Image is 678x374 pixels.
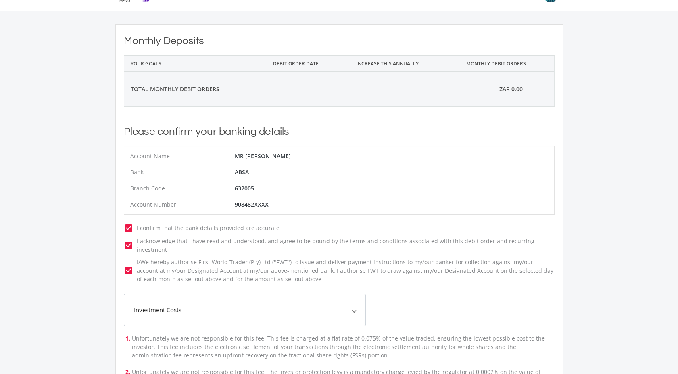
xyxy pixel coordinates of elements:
[124,56,189,71] div: YOUR GOALS
[124,294,366,326] mat-expansion-panel-header: Investment Costs
[468,72,554,106] div: ZAR 0.00
[124,125,555,138] h3: Please confirm your banking details
[235,196,339,213] div: 908482XXXX
[130,180,235,196] div: Branch Code
[130,164,235,180] div: Bank
[235,164,339,180] div: ABSA
[425,56,533,71] div: MONTHLY DEBIT ORDERS
[235,148,339,164] div: MR [PERSON_NAME]
[134,258,555,283] span: I/We hereby authorise First World Trader (Pty) Ltd ("FWT") to issue and deliver payment instructi...
[130,196,235,213] div: Account Number
[130,148,235,164] div: Account Name
[339,56,425,71] div: INCREASE THIS ANNUALLY
[253,56,339,71] div: DEBIT ORDER DATE
[235,180,339,196] div: 632005
[124,223,134,233] i: check_box
[124,265,134,275] i: check_box
[134,224,555,232] span: I confirm that the bank details provided are accurate
[124,35,555,47] h3: Monthly Deposits
[124,240,134,250] i: check_box
[134,305,181,315] div: Investment Costs
[124,72,382,106] div: TOTAL MONTHLY DEBIT ORDERS
[134,237,555,254] span: I acknowledge that I have read and understood, and agree to be bound by the terms and conditions ...
[132,334,555,359] li: Unfortunately we are not responsible for this fee. This fee is charged at a flat rate of 0.075% o...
